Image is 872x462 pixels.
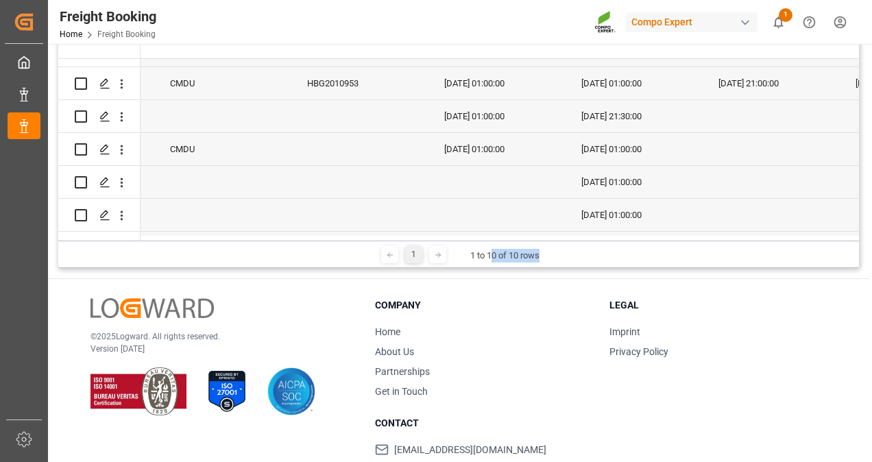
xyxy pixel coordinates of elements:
h3: Contact [375,416,592,430]
div: [DATE] 01:00:00 [428,67,565,99]
a: Get in Touch [375,386,428,397]
div: Press SPACE to select this row. [58,166,141,199]
a: About Us [375,346,414,357]
div: Press SPACE to select this row. [58,100,141,133]
div: 1 to 10 of 10 rows [470,249,540,263]
div: [DATE] 01:00:00 [565,199,702,231]
div: CMDU [154,67,291,99]
div: [DATE] 01:00:00 [428,100,565,132]
h3: Legal [609,298,827,313]
div: Compo Expert [626,12,758,32]
div: [DATE] 01:00:00 [565,232,702,264]
div: [DATE] 01:00:00 [428,133,565,165]
p: Version [DATE] [90,343,341,355]
div: [DATE] 21:00:00 [702,67,839,99]
img: AICPA SOC [267,367,315,415]
a: Home [375,326,400,337]
span: 1 [779,8,792,22]
p: © 2025 Logward. All rights reserved. [90,330,341,343]
img: Logward Logo [90,298,214,318]
div: CMDU [154,133,291,165]
h3: Company [375,298,592,313]
a: Imprint [609,326,640,337]
a: Privacy Policy [609,346,668,357]
div: Press SPACE to select this row. [58,199,141,232]
img: Screenshot%202023-09-29%20at%2010.02.21.png_1712312052.png [594,10,616,34]
a: Home [60,29,82,39]
button: Compo Expert [626,9,763,35]
span: [EMAIL_ADDRESS][DOMAIN_NAME] [394,443,546,457]
div: Press SPACE to select this row. [58,232,141,265]
a: Partnerships [375,366,430,377]
div: [DATE] 01:00:00 [565,166,702,198]
button: Help Center [794,7,825,38]
div: HBG2010953 [291,67,428,99]
div: Freight Booking [60,6,156,27]
button: show 1 new notifications [763,7,794,38]
div: [DATE] 01:00:00 [565,67,702,99]
div: 1 [405,246,422,263]
div: [DATE] 01:00:00 [565,133,702,165]
div: [DATE] 21:30:00 [565,100,702,132]
div: Press SPACE to select this row. [58,67,141,100]
img: ISO 9001 & ISO 14001 Certification [90,367,186,415]
img: ISO 27001 Certification [203,367,251,415]
div: Press SPACE to select this row. [58,133,141,166]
